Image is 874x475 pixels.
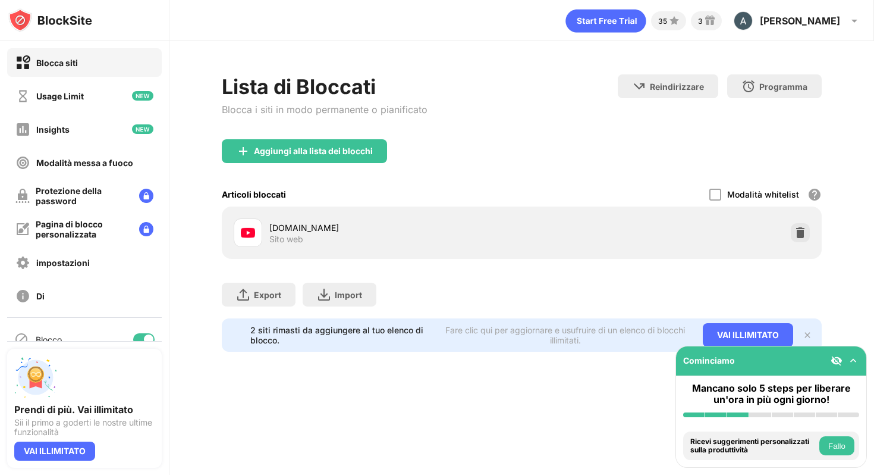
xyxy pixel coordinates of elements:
div: Di [36,291,45,301]
img: insights-off.svg [15,122,30,137]
div: Blocca i siti in modo permanente o pianificato [222,104,427,115]
div: Blocco [36,335,62,345]
img: about-off.svg [15,289,30,304]
div: animation [565,9,646,33]
img: time-usage-off.svg [15,89,30,104]
div: Prendi di più. Vai illimitato [14,404,155,415]
div: Import [335,290,362,300]
div: Aggiungi alla lista dei blocchi [254,146,373,156]
img: points-small.svg [667,14,681,28]
img: favicons [241,226,255,240]
div: Fare clic qui per aggiornare e usufruire di un elenco di blocchi illimitati. [442,325,688,345]
div: [PERSON_NAME] [760,15,840,27]
div: Articoli bloccati [222,189,286,199]
img: reward-small.svg [703,14,717,28]
div: Pagina di blocco personalizzata [36,219,130,239]
img: eye-not-visible.svg [831,355,842,367]
div: Reindirizzare [650,82,704,92]
div: VAI ILLIMITATO [14,442,95,461]
img: omni-setup-toggle.svg [847,355,859,367]
div: Export [254,290,281,300]
div: Sito web [269,234,303,245]
img: lock-menu.svg [139,189,153,203]
img: block-on.svg [15,55,30,70]
img: ACg8ocJXD4sjwG3AO4XyZT1YgyKugGwiJ0koY35oDQN6Ndq7oEcHig=s96-c [734,11,753,30]
div: [DOMAIN_NAME] [269,221,521,234]
img: push-unlimited.svg [14,356,57,399]
div: Blocca siti [36,58,78,68]
div: 2 siti rimasti da aggiungere al tuo elenco di blocco. [250,325,435,345]
div: impostazioni [36,258,90,268]
img: lock-menu.svg [139,222,153,236]
img: blocking-icon.svg [14,332,29,346]
img: focus-off.svg [15,155,30,170]
div: Cominciamo [683,355,735,365]
img: new-icon.svg [132,91,153,101]
img: customize-block-page-off.svg [15,222,30,236]
img: password-protection-off.svg [15,189,30,203]
div: Mancano solo 5 steps per liberare un'ora in più ogni giorno! [683,383,859,405]
div: Lista di Bloccati [222,74,427,99]
div: Ricevi suggerimenti personalizzati sulla produttività [690,437,816,455]
div: Programma [759,82,807,92]
div: Sii il primo a goderti le nostre ultime funzionalità [14,418,155,437]
div: Usage Limit [36,91,84,101]
div: Modalità messa a fuoco [36,158,133,168]
div: Insights [36,124,70,135]
div: VAI ILLIMITATO [703,323,793,347]
div: 3 [698,17,703,26]
img: settings-off.svg [15,255,30,270]
div: Modalità whitelist [727,189,799,199]
img: logo-blocksite.svg [8,8,92,32]
div: Protezione della password [36,186,130,206]
div: 35 [658,17,667,26]
img: new-icon.svg [132,124,153,134]
button: Fallo [819,436,854,455]
img: x-button.svg [803,330,812,340]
